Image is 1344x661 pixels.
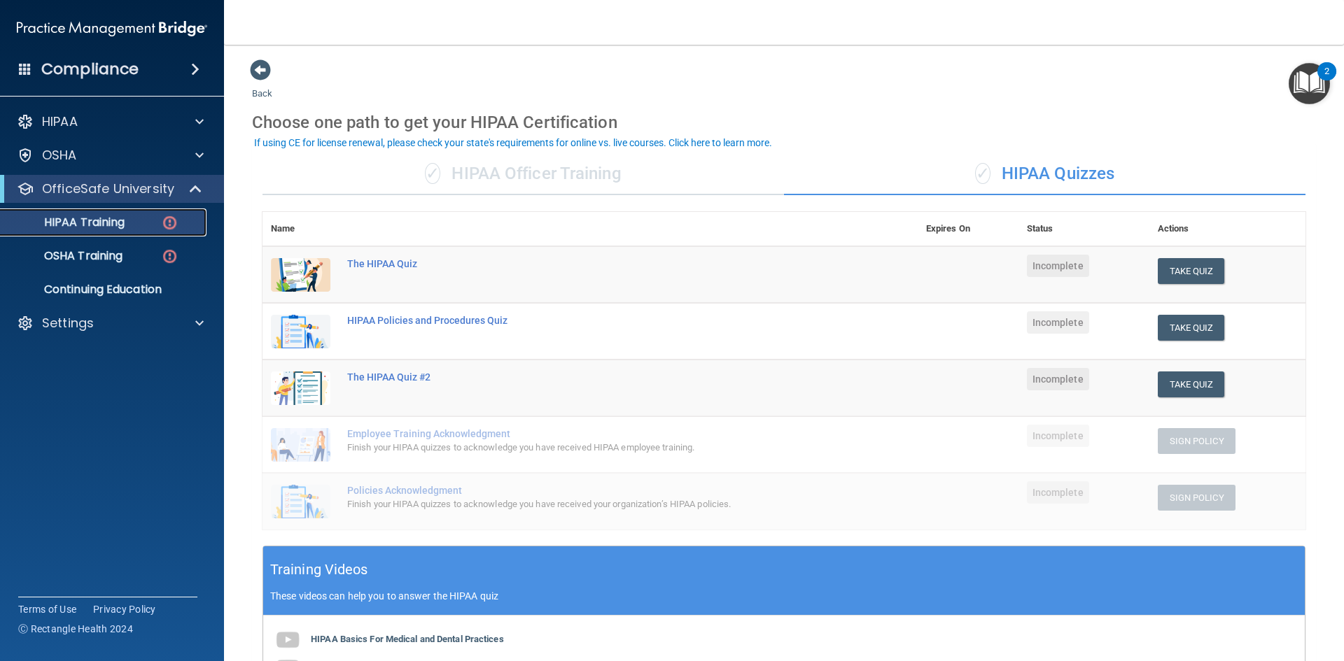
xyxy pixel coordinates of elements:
[1027,425,1089,447] span: Incomplete
[42,147,77,164] p: OSHA
[975,163,990,184] span: ✓
[161,248,178,265] img: danger-circle.6113f641.png
[347,496,848,513] div: Finish your HIPAA quizzes to acknowledge you have received your organization’s HIPAA policies.
[41,59,139,79] h4: Compliance
[1158,371,1225,397] button: Take Quiz
[9,283,200,297] p: Continuing Education
[918,212,1018,246] th: Expires On
[262,153,784,195] div: HIPAA Officer Training
[9,215,125,229] p: HIPAA Training
[1027,255,1089,277] span: Incomplete
[262,212,339,246] th: Name
[347,315,848,326] div: HIPAA Policies and Procedures Quiz
[1027,311,1089,334] span: Incomplete
[17,15,207,43] img: PMB logo
[1149,212,1305,246] th: Actions
[1158,315,1225,341] button: Take Quiz
[1018,212,1149,246] th: Status
[42,315,94,332] p: Settings
[1027,368,1089,390] span: Incomplete
[1027,481,1089,504] span: Incomplete
[254,138,772,148] div: If using CE for license renewal, please check your state's requirements for online vs. live cours...
[784,153,1305,195] div: HIPAA Quizzes
[17,147,204,164] a: OSHA
[42,180,174,197] p: OfficeSafe University
[17,113,204,130] a: HIPAA
[1158,428,1235,454] button: Sign Policy
[93,602,156,616] a: Privacy Policy
[1274,564,1327,618] iframe: Drift Widget Chat Controller
[347,258,848,269] div: The HIPAA Quiz
[9,249,122,263] p: OSHA Training
[252,102,1316,143] div: Choose one path to get your HIPAA Certification
[347,439,848,456] div: Finish your HIPAA quizzes to acknowledge you have received HIPAA employee training.
[252,71,272,99] a: Back
[270,557,368,582] h5: Training Videos
[18,602,76,616] a: Terms of Use
[347,371,848,383] div: The HIPAA Quiz #2
[425,163,440,184] span: ✓
[347,428,848,439] div: Employee Training Acknowledgment
[1289,63,1330,104] button: Open Resource Center, 2 new notifications
[17,180,203,197] a: OfficeSafe University
[311,634,504,644] b: HIPAA Basics For Medical and Dental Practices
[161,214,178,232] img: danger-circle.6113f641.png
[17,315,204,332] a: Settings
[270,590,1298,602] p: These videos can help you to answer the HIPAA quiz
[252,136,774,150] button: If using CE for license renewal, please check your state's requirements for online vs. live cours...
[1158,258,1225,284] button: Take Quiz
[347,485,848,496] div: Policies Acknowledgment
[18,622,133,636] span: Ⓒ Rectangle Health 2024
[1324,71,1329,90] div: 2
[42,113,78,130] p: HIPAA
[1158,485,1235,511] button: Sign Policy
[274,626,302,654] img: gray_youtube_icon.38fcd6cc.png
